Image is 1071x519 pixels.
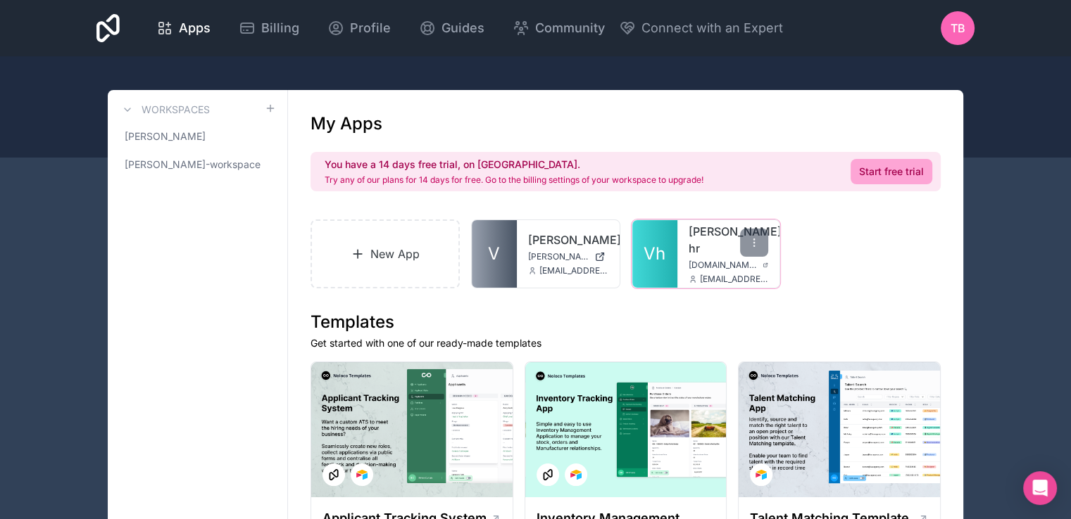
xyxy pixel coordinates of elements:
span: Community [535,18,605,38]
span: Guides [441,18,484,38]
a: Guides [408,13,496,44]
a: Profile [316,13,402,44]
span: [PERSON_NAME][DOMAIN_NAME] [528,251,589,262]
span: Profile [350,18,391,38]
span: V [488,243,500,265]
a: Vh [632,220,677,288]
span: Connect with an Expert [641,18,783,38]
a: V [472,220,517,288]
a: [PERSON_NAME][DOMAIN_NAME] [528,251,608,262]
span: [DOMAIN_NAME][PERSON_NAME] [689,259,758,271]
a: Workspaces [119,101,210,118]
p: Try any of our plans for 14 days for free. Go to the billing settings of your workspace to upgrade! [325,174,703,186]
p: Get started with one of our ready-made templates [311,336,941,350]
h1: My Apps [311,113,382,135]
span: Billing [261,18,299,38]
span: [PERSON_NAME] [125,129,206,143]
a: Community [501,13,616,44]
a: [PERSON_NAME]-workspace [119,152,276,177]
span: Vh [644,243,665,265]
div: Open Intercom Messenger [1023,471,1057,505]
a: Apps [145,13,222,44]
h2: You have a 14 days free trial, on [GEOGRAPHIC_DATA]. [325,158,703,172]
img: Airtable Logo [570,469,582,480]
span: TB [951,20,965,37]
img: Airtable Logo [356,469,368,480]
h1: Templates [311,311,941,333]
button: Connect with an Expert [619,18,783,38]
a: Start free trial [851,159,932,184]
img: Airtable Logo [756,469,767,480]
span: [EMAIL_ADDRESS][PERSON_NAME][DOMAIN_NAME] [539,265,608,276]
span: Apps [179,18,211,38]
span: [EMAIL_ADDRESS][PERSON_NAME][DOMAIN_NAME] [700,274,769,285]
a: New App [311,219,460,288]
span: [PERSON_NAME]-workspace [125,158,261,172]
a: [PERSON_NAME] [119,124,276,149]
h3: Workspaces [142,103,210,117]
a: Billing [227,13,311,44]
a: [PERSON_NAME] [528,231,608,248]
a: [PERSON_NAME]-hr [689,223,769,257]
a: [DOMAIN_NAME][PERSON_NAME] [689,259,769,271]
